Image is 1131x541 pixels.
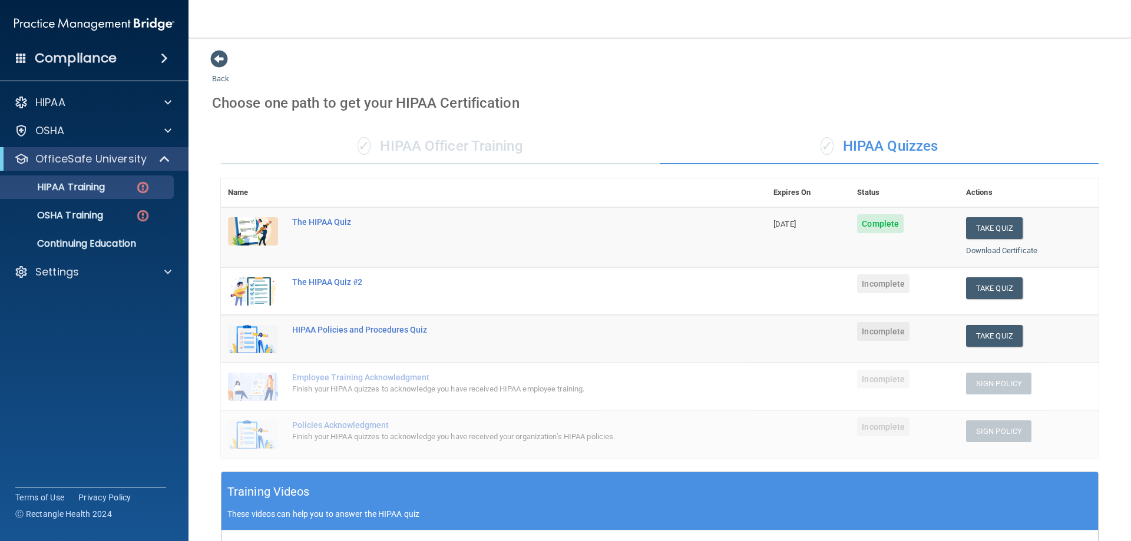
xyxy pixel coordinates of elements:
p: OfficeSafe University [35,152,147,166]
div: HIPAA Quizzes [660,129,1099,164]
p: Settings [35,265,79,279]
button: Take Quiz [966,325,1023,347]
span: Incomplete [857,274,910,293]
img: danger-circle.6113f641.png [135,180,150,195]
div: The HIPAA Quiz [292,217,707,227]
img: PMB logo [14,12,174,36]
div: Choose one path to get your HIPAA Certification [212,86,1107,120]
a: HIPAA [14,95,171,109]
span: Incomplete [857,370,910,389]
th: Status [850,178,959,207]
div: HIPAA Policies and Procedures Quiz [292,325,707,334]
span: Incomplete [857,417,910,436]
p: HIPAA Training [8,181,105,193]
a: OfficeSafe University [14,152,171,166]
span: [DATE] [773,220,796,228]
span: ✓ [821,137,834,155]
p: These videos can help you to answer the HIPAA quiz [227,509,1092,519]
button: Take Quiz [966,217,1023,239]
a: Privacy Policy [78,492,131,503]
p: HIPAA [35,95,65,109]
span: Ⓒ Rectangle Health 2024 [15,508,112,520]
a: OSHA [14,124,171,138]
button: Take Quiz [966,277,1023,299]
p: OSHA Training [8,210,103,221]
div: The HIPAA Quiz #2 [292,277,707,287]
div: Finish your HIPAA quizzes to acknowledge you have received your organization’s HIPAA policies. [292,430,707,444]
p: Continuing Education [8,238,168,250]
div: Employee Training Acknowledgment [292,373,707,382]
img: danger-circle.6113f641.png [135,208,150,223]
p: OSHA [35,124,65,138]
span: Complete [857,214,904,233]
h5: Training Videos [227,482,310,502]
div: Policies Acknowledgment [292,420,707,430]
th: Expires On [766,178,850,207]
div: Finish your HIPAA quizzes to acknowledge you have received HIPAA employee training. [292,382,707,396]
th: Actions [959,178,1099,207]
a: Download Certificate [966,246,1037,255]
button: Sign Policy [966,420,1031,442]
a: Settings [14,265,171,279]
h4: Compliance [35,50,117,67]
a: Terms of Use [15,492,64,503]
a: Back [212,60,229,83]
div: HIPAA Officer Training [221,129,660,164]
span: Incomplete [857,322,910,341]
button: Sign Policy [966,373,1031,394]
th: Name [221,178,285,207]
span: ✓ [358,137,371,155]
